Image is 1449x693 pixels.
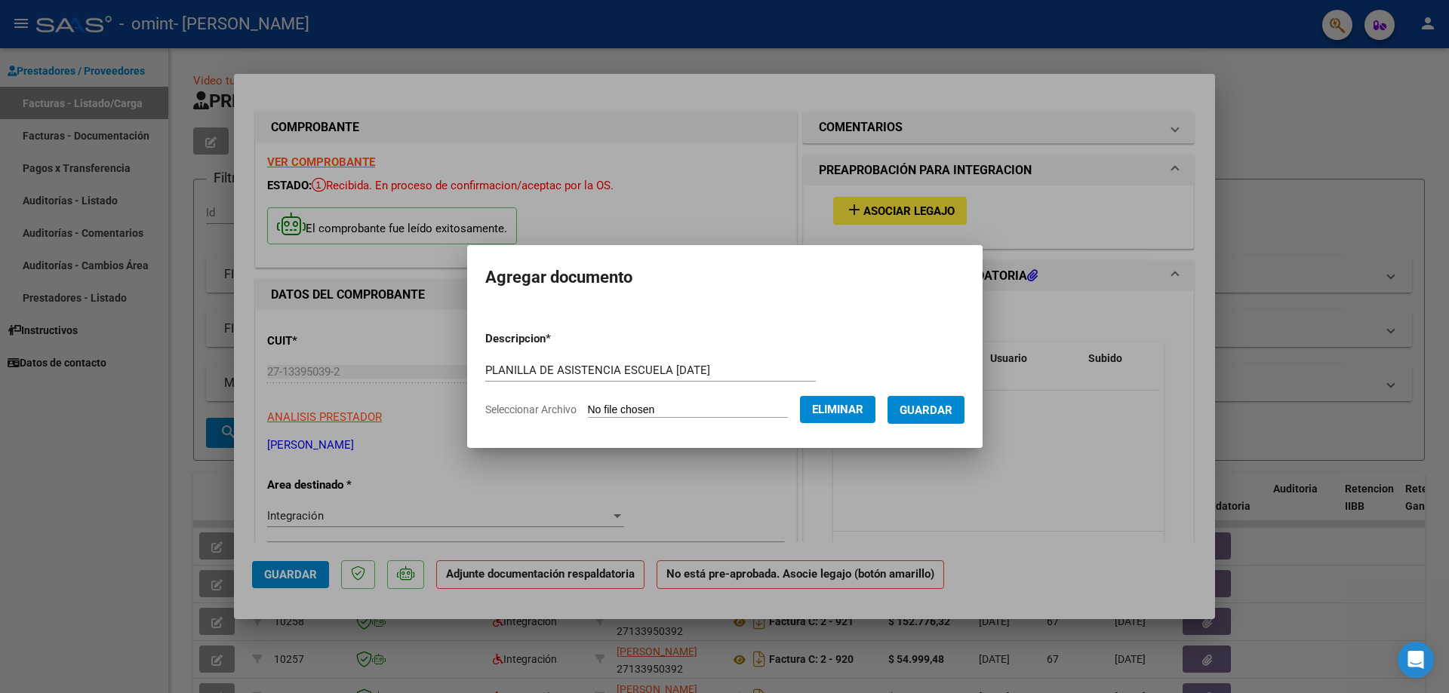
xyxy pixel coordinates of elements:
[485,263,964,292] h2: Agregar documento
[812,403,863,416] span: Eliminar
[800,396,875,423] button: Eliminar
[900,403,952,417] span: Guardar
[1398,642,1434,678] div: Open Intercom Messenger
[888,396,964,424] button: Guardar
[485,403,577,415] span: Seleccionar Archivo
[485,330,629,348] p: Descripcion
